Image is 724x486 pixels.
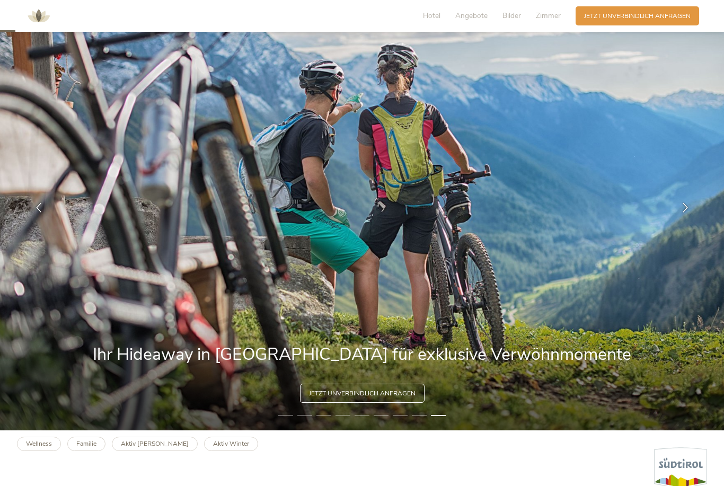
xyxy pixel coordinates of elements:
[23,13,55,19] a: AMONTI & LUNARIS Wellnessresort
[17,437,61,451] a: Wellness
[536,11,561,21] span: Zimmer
[204,437,258,451] a: Aktiv Winter
[26,439,52,448] b: Wellness
[584,12,691,21] span: Jetzt unverbindlich anfragen
[455,11,488,21] span: Angebote
[213,439,249,448] b: Aktiv Winter
[76,439,96,448] b: Familie
[121,439,189,448] b: Aktiv [PERSON_NAME]
[502,11,521,21] span: Bilder
[112,437,198,451] a: Aktiv [PERSON_NAME]
[309,389,416,398] span: Jetzt unverbindlich anfragen
[423,11,440,21] span: Hotel
[67,437,105,451] a: Familie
